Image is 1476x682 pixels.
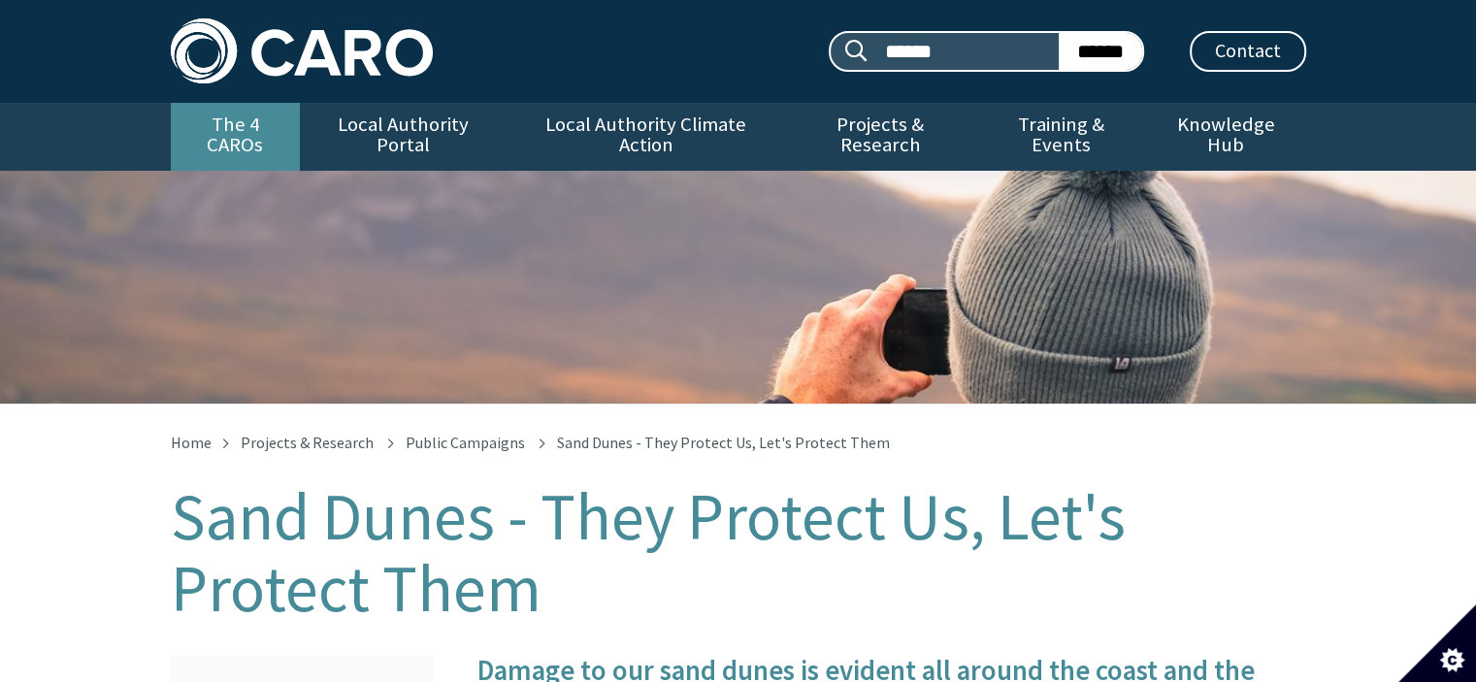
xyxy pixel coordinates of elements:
a: Local Authority Portal [300,103,508,171]
a: Projects & Research [241,433,374,452]
a: Contact [1190,31,1306,72]
a: Public Campaigns [406,433,525,452]
a: Projects & Research [784,103,976,171]
a: Training & Events [976,103,1146,171]
img: Caro logo [171,18,433,83]
button: Set cookie preferences [1398,604,1476,682]
h1: Sand Dunes - They Protect Us, Let's Protect Them [171,481,1306,625]
span: Sand Dunes - They Protect Us, Let's Protect Them [557,433,890,452]
a: Knowledge Hub [1146,103,1305,171]
a: Local Authority Climate Action [508,103,784,171]
a: The 4 CAROs [171,103,300,171]
a: Home [171,433,212,452]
